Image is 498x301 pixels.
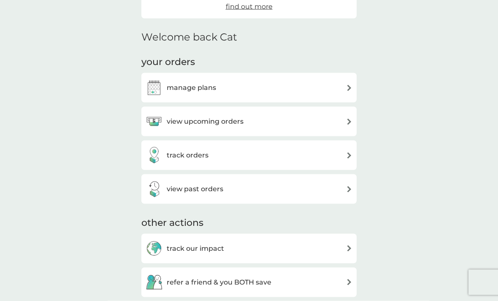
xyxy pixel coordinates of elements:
h3: view upcoming orders [167,116,244,127]
img: arrow right [346,279,352,285]
h3: your orders [141,56,195,69]
img: arrow right [346,119,352,125]
span: find out more [226,3,273,11]
a: find out more [226,1,273,12]
h3: manage plans [167,82,216,93]
h3: refer a friend & you BOTH save [167,277,271,288]
h3: track our impact [167,243,224,254]
h3: other actions [141,217,203,230]
img: arrow right [346,186,352,193]
h2: Welcome back Cat [141,31,237,43]
h3: track orders [167,150,208,161]
h3: view past orders [167,184,223,195]
img: arrow right [346,152,352,159]
img: arrow right [346,85,352,91]
img: arrow right [346,245,352,252]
